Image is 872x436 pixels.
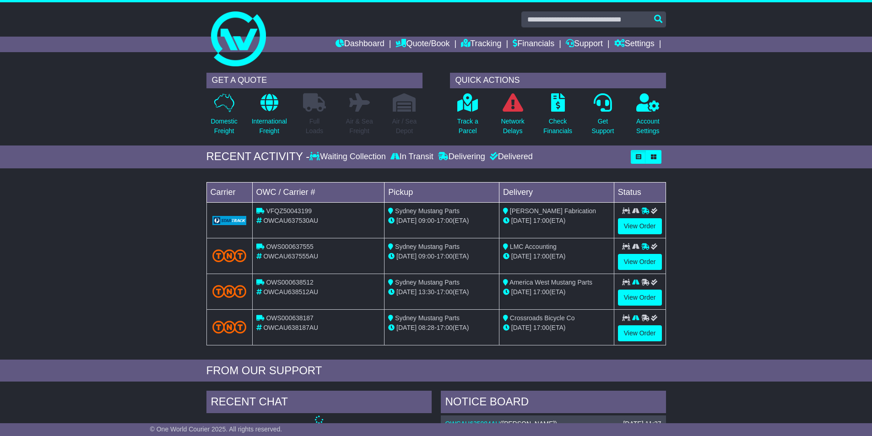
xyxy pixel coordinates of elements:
a: View Order [618,325,662,341]
span: [DATE] [511,324,531,331]
span: 17:00 [533,217,549,224]
span: 17:00 [437,288,453,296]
span: 17:00 [437,253,453,260]
span: OWCAU637530AU [263,217,318,224]
span: 09:00 [418,253,434,260]
p: Domestic Freight [211,117,237,136]
span: OWCAU638512AU [263,288,318,296]
div: QUICK ACTIONS [450,73,666,88]
p: Check Financials [543,117,572,136]
td: Status [614,182,666,202]
p: Network Delays [501,117,524,136]
span: 09:00 [418,217,434,224]
span: Crossroads Bicycle Co [510,314,575,322]
p: International Freight [252,117,287,136]
span: 17:00 [437,217,453,224]
img: TNT_Domestic.png [212,249,247,262]
a: View Order [618,254,662,270]
a: Settings [614,37,655,52]
a: DomesticFreight [210,93,238,141]
span: VFQZ50043199 [266,207,312,215]
span: 13:30 [418,288,434,296]
span: Sydney Mustang Parts [395,243,460,250]
div: NOTICE BOARD [441,391,666,415]
div: Delivered [487,152,533,162]
a: Quote/Book [395,37,450,52]
span: 08:28 [418,324,434,331]
div: FROM OUR SUPPORT [206,364,666,377]
div: - (ETA) [388,287,495,297]
div: - (ETA) [388,252,495,261]
span: [DATE] [396,324,417,331]
img: GetCarrierServiceLogo [212,216,247,225]
span: [DATE] [396,253,417,260]
span: LMC Accounting [510,243,557,250]
div: In Transit [388,152,436,162]
div: (ETA) [503,252,610,261]
span: [DATE] [511,288,531,296]
a: Support [566,37,603,52]
div: GET A QUOTE [206,73,422,88]
div: (ETA) [503,216,610,226]
p: Air & Sea Freight [346,117,373,136]
span: OWS000637555 [266,243,314,250]
span: OWCAU638187AU [263,324,318,331]
a: NetworkDelays [500,93,525,141]
a: InternationalFreight [251,93,287,141]
a: Track aParcel [457,93,479,141]
a: OWCAU635984AU [445,420,500,427]
td: Pickup [385,182,499,202]
span: [PERSON_NAME] [502,420,555,427]
div: (ETA) [503,323,610,333]
span: [DATE] [396,217,417,224]
td: OWC / Carrier # [252,182,385,202]
span: OWS000638512 [266,279,314,286]
a: View Order [618,290,662,306]
div: RECENT ACTIVITY - [206,150,310,163]
img: TNT_Domestic.png [212,285,247,297]
span: [DATE] [511,253,531,260]
p: Air / Sea Depot [392,117,417,136]
div: RECENT CHAT [206,391,432,415]
div: Waiting Collection [309,152,388,162]
span: 17:00 [533,288,549,296]
div: ( ) [445,420,661,428]
p: Full Loads [303,117,326,136]
a: CheckFinancials [543,93,573,141]
span: [PERSON_NAME] Fabrication [510,207,596,215]
span: [DATE] [396,288,417,296]
span: 17:00 [533,253,549,260]
a: Dashboard [336,37,385,52]
span: Sydney Mustang Parts [395,207,460,215]
a: Financials [513,37,554,52]
span: OWCAU637555AU [263,253,318,260]
span: 17:00 [533,324,549,331]
span: America West Mustang Parts [509,279,592,286]
span: 17:00 [437,324,453,331]
p: Account Settings [636,117,660,136]
span: Sydney Mustang Parts [395,279,460,286]
p: Track a Parcel [457,117,478,136]
div: - (ETA) [388,323,495,333]
span: Sydney Mustang Parts [395,314,460,322]
div: Delivering [436,152,487,162]
div: (ETA) [503,287,610,297]
a: AccountSettings [636,93,660,141]
span: [DATE] [511,217,531,224]
a: Tracking [461,37,501,52]
p: Get Support [591,117,614,136]
a: View Order [618,218,662,234]
a: GetSupport [591,93,614,141]
td: Delivery [499,182,614,202]
div: - (ETA) [388,216,495,226]
div: [DATE] 11:27 [623,420,661,428]
td: Carrier [206,182,252,202]
img: TNT_Domestic.png [212,321,247,333]
span: © One World Courier 2025. All rights reserved. [150,425,282,433]
span: OWS000638187 [266,314,314,322]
